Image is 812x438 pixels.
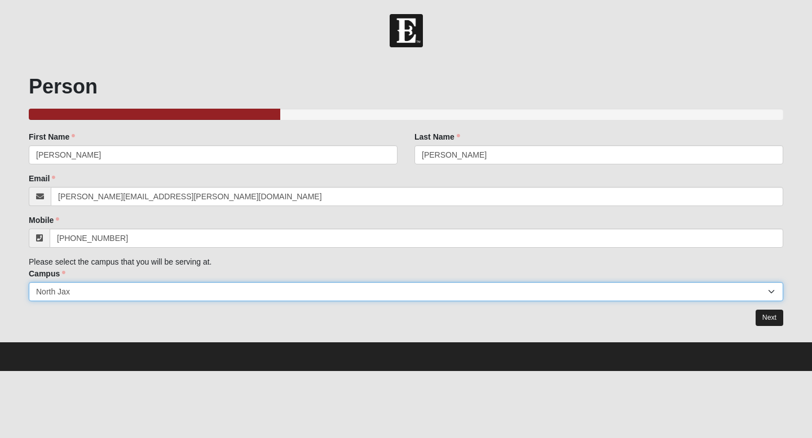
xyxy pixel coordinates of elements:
h1: Person [29,74,783,99]
label: Mobile [29,214,59,226]
label: First Name [29,131,75,142]
label: Last Name [414,131,460,142]
label: Email [29,173,55,184]
div: Please select the campus that you will be serving at. [29,131,783,301]
a: Next [756,310,783,326]
label: Campus [29,268,65,279]
img: Church of Eleven22 Logo [390,14,423,47]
